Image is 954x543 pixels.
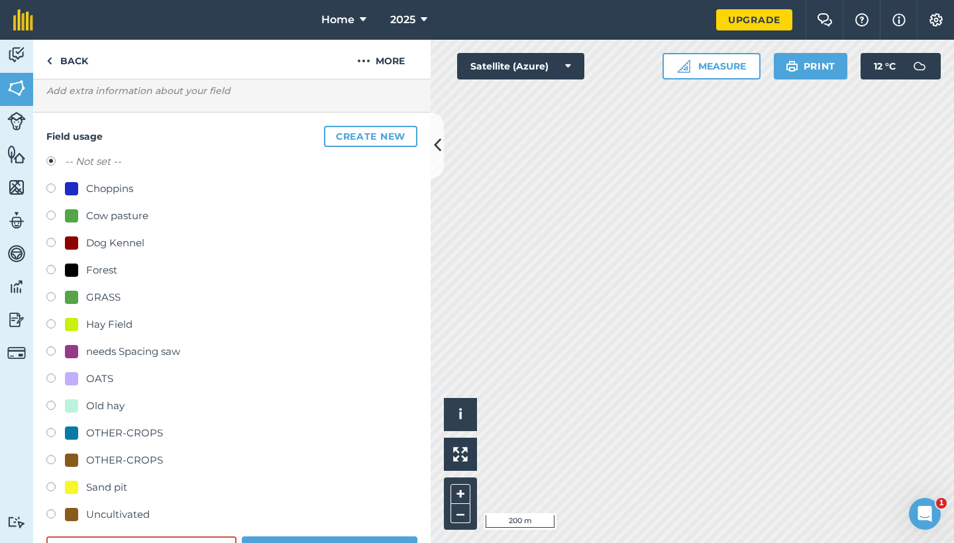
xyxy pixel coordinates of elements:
img: svg+xml;base64,PHN2ZyB4bWxucz0iaHR0cDovL3d3dy53My5vcmcvMjAwMC9zdmciIHdpZHRoPSI5IiBoZWlnaHQ9IjI0Ii... [46,53,52,69]
a: Upgrade [716,9,792,30]
button: Satellite (Azure) [457,53,584,79]
div: GRASS [86,289,121,305]
div: Choppins [86,181,133,197]
iframe: Intercom live chat [909,498,941,530]
img: svg+xml;base64,PHN2ZyB4bWxucz0iaHR0cDovL3d3dy53My5vcmcvMjAwMC9zdmciIHdpZHRoPSIyMCIgaGVpZ2h0PSIyNC... [357,53,370,69]
img: svg+xml;base64,PD94bWwgdmVyc2lvbj0iMS4wIiBlbmNvZGluZz0idXRmLTgiPz4KPCEtLSBHZW5lcmF0b3I6IEFkb2JlIE... [7,211,26,230]
div: Uncultivated [86,507,150,522]
img: svg+xml;base64,PHN2ZyB4bWxucz0iaHR0cDovL3d3dy53My5vcmcvMjAwMC9zdmciIHdpZHRoPSIxOSIgaGVpZ2h0PSIyNC... [786,58,798,74]
button: More [331,40,431,79]
img: fieldmargin Logo [13,9,33,30]
button: Create new [324,126,417,147]
img: svg+xml;base64,PD94bWwgdmVyc2lvbj0iMS4wIiBlbmNvZGluZz0idXRmLTgiPz4KPCEtLSBHZW5lcmF0b3I6IEFkb2JlIE... [7,277,26,297]
button: 12 °C [861,53,941,79]
div: Old hay [86,398,125,414]
img: svg+xml;base64,PHN2ZyB4bWxucz0iaHR0cDovL3d3dy53My5vcmcvMjAwMC9zdmciIHdpZHRoPSI1NiIgaGVpZ2h0PSI2MC... [7,78,26,98]
img: Ruler icon [677,60,690,73]
div: Sand pit [86,479,127,495]
span: 2025 [390,12,415,28]
button: Measure [662,53,761,79]
div: OTHER-CROPS [86,425,163,441]
img: svg+xml;base64,PD94bWwgdmVyc2lvbj0iMS4wIiBlbmNvZGluZz0idXRmLTgiPz4KPCEtLSBHZW5lcmF0b3I6IEFkb2JlIE... [906,53,933,79]
img: Four arrows, one pointing top left, one top right, one bottom right and the last bottom left [453,447,468,462]
img: svg+xml;base64,PD94bWwgdmVyc2lvbj0iMS4wIiBlbmNvZGluZz0idXRmLTgiPz4KPCEtLSBHZW5lcmF0b3I6IEFkb2JlIE... [7,244,26,264]
div: OATS [86,371,113,387]
div: Hay Field [86,317,132,332]
img: svg+xml;base64,PD94bWwgdmVyc2lvbj0iMS4wIiBlbmNvZGluZz0idXRmLTgiPz4KPCEtLSBHZW5lcmF0b3I6IEFkb2JlIE... [7,516,26,528]
button: + [450,484,470,504]
img: A question mark icon [854,13,870,26]
span: 12 ° C [874,53,896,79]
div: OTHER-CROPS [86,452,163,468]
em: Add extra information about your field [46,85,231,97]
button: Print [774,53,848,79]
div: Forest [86,262,117,278]
span: Home [321,12,354,28]
img: svg+xml;base64,PD94bWwgdmVyc2lvbj0iMS4wIiBlbmNvZGluZz0idXRmLTgiPz4KPCEtLSBHZW5lcmF0b3I6IEFkb2JlIE... [7,310,26,330]
img: Two speech bubbles overlapping with the left bubble in the forefront [817,13,833,26]
h4: Field usage [46,126,417,147]
label: -- Not set -- [65,154,121,170]
button: i [444,398,477,431]
button: – [450,504,470,523]
img: A cog icon [928,13,944,26]
div: Cow pasture [86,208,148,224]
img: svg+xml;base64,PD94bWwgdmVyc2lvbj0iMS4wIiBlbmNvZGluZz0idXRmLTgiPz4KPCEtLSBHZW5lcmF0b3I6IEFkb2JlIE... [7,45,26,65]
img: svg+xml;base64,PD94bWwgdmVyc2lvbj0iMS4wIiBlbmNvZGluZz0idXRmLTgiPz4KPCEtLSBHZW5lcmF0b3I6IEFkb2JlIE... [7,344,26,362]
img: svg+xml;base64,PHN2ZyB4bWxucz0iaHR0cDovL3d3dy53My5vcmcvMjAwMC9zdmciIHdpZHRoPSI1NiIgaGVpZ2h0PSI2MC... [7,144,26,164]
img: svg+xml;base64,PHN2ZyB4bWxucz0iaHR0cDovL3d3dy53My5vcmcvMjAwMC9zdmciIHdpZHRoPSI1NiIgaGVpZ2h0PSI2MC... [7,177,26,197]
span: i [458,406,462,422]
span: 1 [936,498,947,509]
img: svg+xml;base64,PHN2ZyB4bWxucz0iaHR0cDovL3d3dy53My5vcmcvMjAwMC9zdmciIHdpZHRoPSIxNyIgaGVpZ2h0PSIxNy... [892,12,906,28]
div: Dog Kennel [86,235,144,251]
div: needs Spacing saw [86,344,180,360]
img: svg+xml;base64,PD94bWwgdmVyc2lvbj0iMS4wIiBlbmNvZGluZz0idXRmLTgiPz4KPCEtLSBHZW5lcmF0b3I6IEFkb2JlIE... [7,112,26,130]
a: Back [33,40,101,79]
